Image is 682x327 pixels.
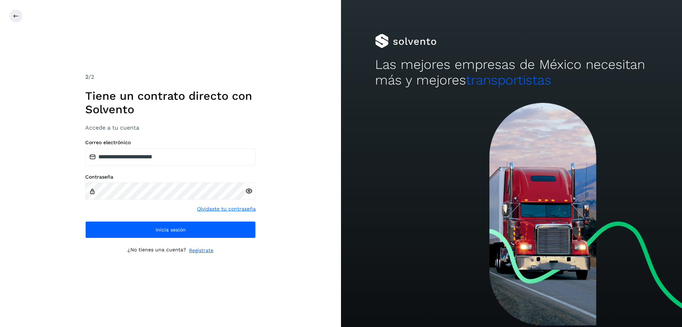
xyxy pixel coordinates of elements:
span: transportistas [466,72,551,88]
h3: Accede a tu cuenta [85,124,256,131]
div: /2 [85,73,256,81]
button: Inicia sesión [85,221,256,238]
p: ¿No tienes una cuenta? [128,247,186,254]
a: Regístrate [189,247,213,254]
span: Inicia sesión [156,227,186,232]
a: Olvidaste tu contraseña [197,205,256,213]
label: Correo electrónico [85,140,256,146]
label: Contraseña [85,174,256,180]
span: 2 [85,73,88,80]
h1: Tiene un contrato directo con Solvento [85,89,256,116]
h2: Las mejores empresas de México necesitan más y mejores [375,57,648,88]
